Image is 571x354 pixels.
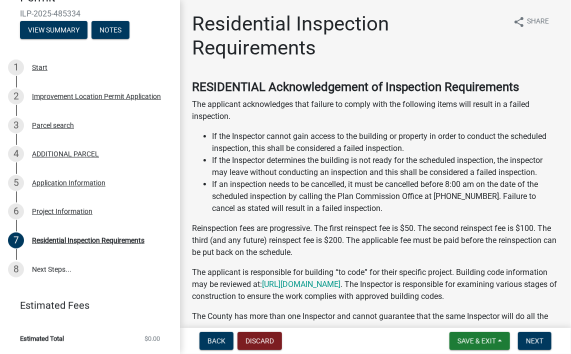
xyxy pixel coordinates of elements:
button: Discard [237,332,282,350]
a: [URL][DOMAIN_NAME] [262,279,340,289]
div: Project Information [32,208,92,215]
span: Back [207,337,225,345]
span: $0.00 [144,335,160,342]
span: Share [527,16,549,28]
div: Parcel search [32,122,74,129]
p: The applicant is responsible for building “to code” for their specific project. Building code inf... [192,266,559,302]
button: Save & Exit [449,332,510,350]
div: 8 [8,261,24,277]
div: 6 [8,203,24,219]
p: Reinspection fees are progressive. The first reinspect fee is $50. The second reinspect fee is $1... [192,222,559,258]
div: 2 [8,88,24,104]
div: Application Information [32,179,105,186]
h1: Residential Inspection Requirements [192,12,505,60]
div: 7 [8,232,24,248]
div: Residential Inspection Requirements [32,237,144,244]
span: Next [526,337,543,345]
div: 3 [8,117,24,133]
div: 4 [8,146,24,162]
span: Save & Exit [457,337,496,345]
li: If an inspection needs to be cancelled, it must be cancelled before 8:00 am on the date of the sc... [212,178,559,214]
a: Estimated Fees [8,295,164,315]
i: share [513,16,525,28]
div: 5 [8,175,24,191]
div: Improvement Location Permit Application [32,93,161,100]
wm-modal-confirm: Summary [20,26,87,34]
span: Estimated Total [20,335,64,342]
button: Notes [91,21,129,39]
span: ILP-2025-485334 [20,9,160,18]
wm-modal-confirm: Notes [91,26,129,34]
button: Back [199,332,233,350]
button: Next [518,332,551,350]
div: 1 [8,59,24,75]
li: If the Inspector determines the building is not ready for the scheduled inspection, the inspector... [212,154,559,178]
div: ADDITIONAL PARCEL [32,150,99,157]
li: If the Inspector cannot gain access to the building or property in order to conduct the scheduled... [212,130,559,154]
strong: RESIDENTIAL Acknowledgement of Inspection Requirements [192,80,519,94]
button: shareShare [505,12,557,31]
p: The applicant acknowledges that failure to comply with the following items will result in a faile... [192,98,559,122]
div: Start [32,64,47,71]
button: View Summary [20,21,87,39]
